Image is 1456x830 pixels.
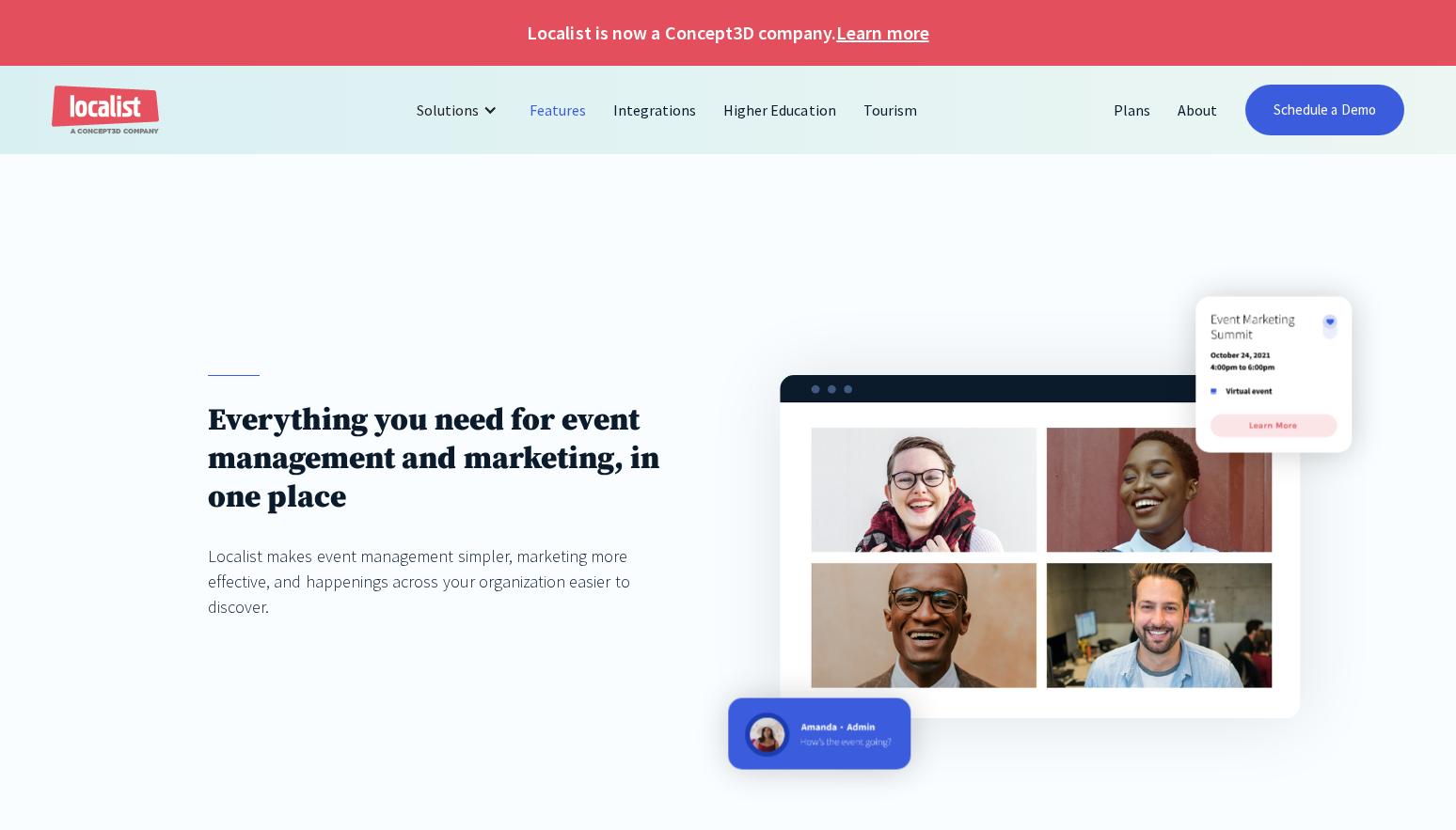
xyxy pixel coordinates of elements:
a: Learn more [836,19,928,47]
a: Higher Education [710,87,850,133]
a: Schedule a Demo [1245,85,1404,135]
h1: Everything you need for event management and marketing, in one place [208,401,676,517]
a: Features [516,87,600,133]
a: Integrations [600,87,710,133]
a: home [52,86,159,135]
div: Solutions [403,87,516,133]
div: Localist makes event management simpler, marketing more effective, and happenings across your org... [208,543,676,619]
div: Solutions [417,99,479,121]
a: Tourism [850,87,931,133]
a: About [1164,87,1231,133]
a: Plans [1100,87,1164,133]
